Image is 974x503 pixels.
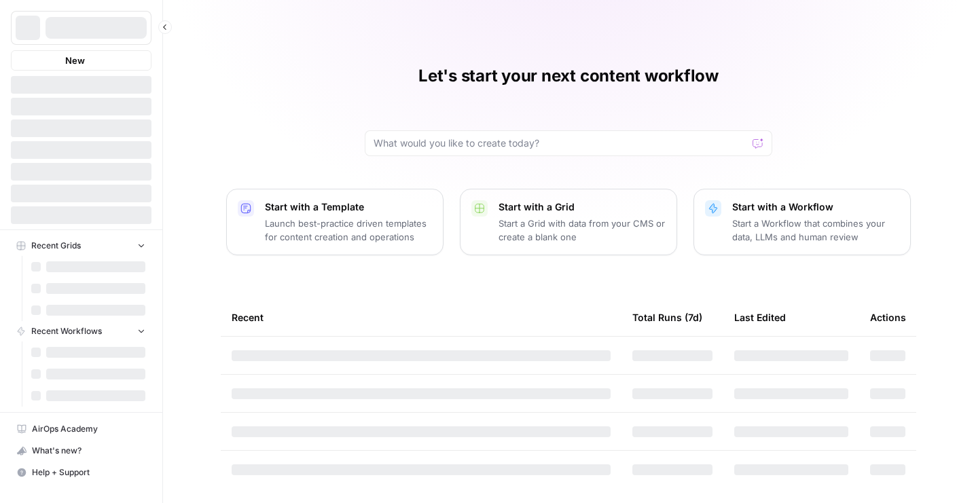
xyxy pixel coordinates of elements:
[499,200,666,214] p: Start with a Grid
[12,441,151,461] div: What's new?
[499,217,666,244] p: Start a Grid with data from your CMS or create a blank one
[226,189,444,255] button: Start with a TemplateLaunch best-practice driven templates for content creation and operations
[32,466,145,479] span: Help + Support
[11,462,151,483] button: Help + Support
[265,217,432,244] p: Launch best-practice driven templates for content creation and operations
[732,200,899,214] p: Start with a Workflow
[732,217,899,244] p: Start a Workflow that combines your data, LLMs and human review
[460,189,677,255] button: Start with a GridStart a Grid with data from your CMS or create a blank one
[418,65,719,87] h1: Let's start your next content workflow
[31,325,102,337] span: Recent Workflows
[11,321,151,341] button: Recent Workflows
[11,418,151,440] a: AirOps Academy
[11,440,151,462] button: What's new?
[232,299,611,336] div: Recent
[693,189,911,255] button: Start with a WorkflowStart a Workflow that combines your data, LLMs and human review
[265,200,432,214] p: Start with a Template
[32,423,145,435] span: AirOps Academy
[870,299,906,336] div: Actions
[632,299,702,336] div: Total Runs (7d)
[11,50,151,71] button: New
[31,240,81,252] span: Recent Grids
[11,236,151,256] button: Recent Grids
[374,136,747,150] input: What would you like to create today?
[734,299,786,336] div: Last Edited
[65,54,85,67] span: New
